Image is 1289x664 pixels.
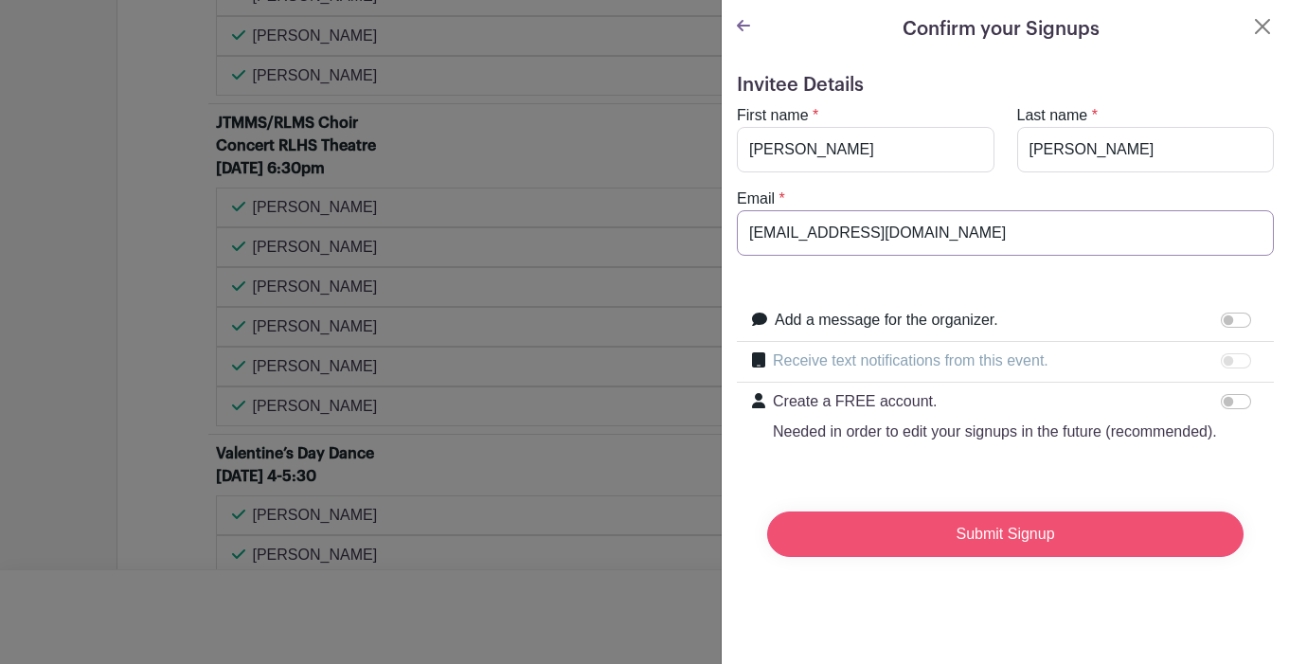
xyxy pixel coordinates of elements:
label: Add a message for the organizer. [775,309,998,332]
button: Close [1251,15,1274,38]
label: Email [737,188,775,210]
label: First name [737,104,809,127]
p: Create a FREE account. [773,390,1217,413]
h5: Invitee Details [737,74,1274,97]
label: Last name [1017,104,1088,127]
label: Receive text notifications from this event. [773,350,1048,372]
h5: Confirm your Signups [903,15,1100,44]
p: Needed in order to edit your signups in the future (recommended). [773,421,1217,443]
input: Submit Signup [767,511,1244,557]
